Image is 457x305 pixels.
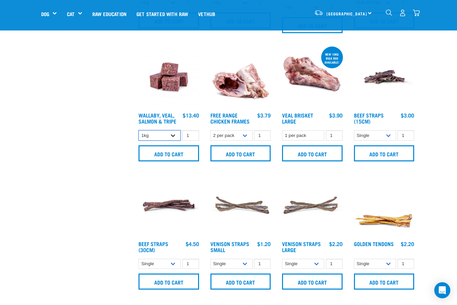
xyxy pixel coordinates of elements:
[183,112,199,118] div: $13.40
[326,130,343,141] input: 1
[327,12,367,15] span: [GEOGRAPHIC_DATA]
[186,241,199,247] div: $4.50
[282,113,313,123] a: Veal Brisket Large
[282,274,343,290] input: Add to cart
[257,241,271,247] div: $1.20
[139,113,176,123] a: Wallaby, Veal, Salmon & Tripe
[131,0,193,27] a: Get started with Raw
[280,173,344,237] img: Stack of 3 Venison Straps Treats for Pets
[182,259,199,269] input: 1
[354,274,415,290] input: Add to cart
[413,9,420,16] img: home-icon@2x.png
[354,242,394,245] a: Golden Tendons
[137,45,201,109] img: Wallaby Veal Salmon Tripe 1642
[139,274,199,290] input: Add to cart
[209,45,273,109] img: 1236 Chicken Frame Turks 01
[329,112,343,118] div: $3.90
[399,9,406,16] img: user.png
[329,241,343,247] div: $2.20
[354,113,384,123] a: Beef Straps (15cm)
[182,130,199,141] input: 1
[434,282,450,298] div: Open Intercom Messenger
[401,241,414,247] div: $2.20
[87,0,131,27] a: Raw Education
[67,10,75,18] a: Cat
[314,10,323,16] img: van-moving.png
[257,112,271,118] div: $3.79
[210,113,250,123] a: Free Range Chicken Frames
[210,274,271,290] input: Add to cart
[139,145,199,161] input: Add to cart
[193,0,220,27] a: Vethub
[397,259,414,269] input: 1
[280,45,344,109] img: 1205 Veal Brisket 1pp 01
[386,9,392,16] img: home-icon-1@2x.png
[282,145,343,161] input: Add to cart
[41,10,49,18] a: Dog
[352,45,416,109] img: Raw Essentials Beef Straps 15cm 6 Pack
[209,173,273,237] img: Venison Straps
[326,259,343,269] input: 1
[397,130,414,141] input: 1
[352,173,416,237] img: 1293 Golden Tendons 01
[210,145,271,161] input: Add to cart
[137,173,201,237] img: Raw Essentials Beef Straps 6 Pack
[282,242,321,251] a: Venison Straps Large
[354,145,415,161] input: Add to cart
[210,242,249,251] a: Venison Straps Small
[139,242,168,251] a: Beef Straps (30cm)
[254,259,271,269] input: 1
[401,112,414,118] div: $3.00
[321,49,343,67] div: new 10kg bulk box available!
[254,130,271,141] input: 1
